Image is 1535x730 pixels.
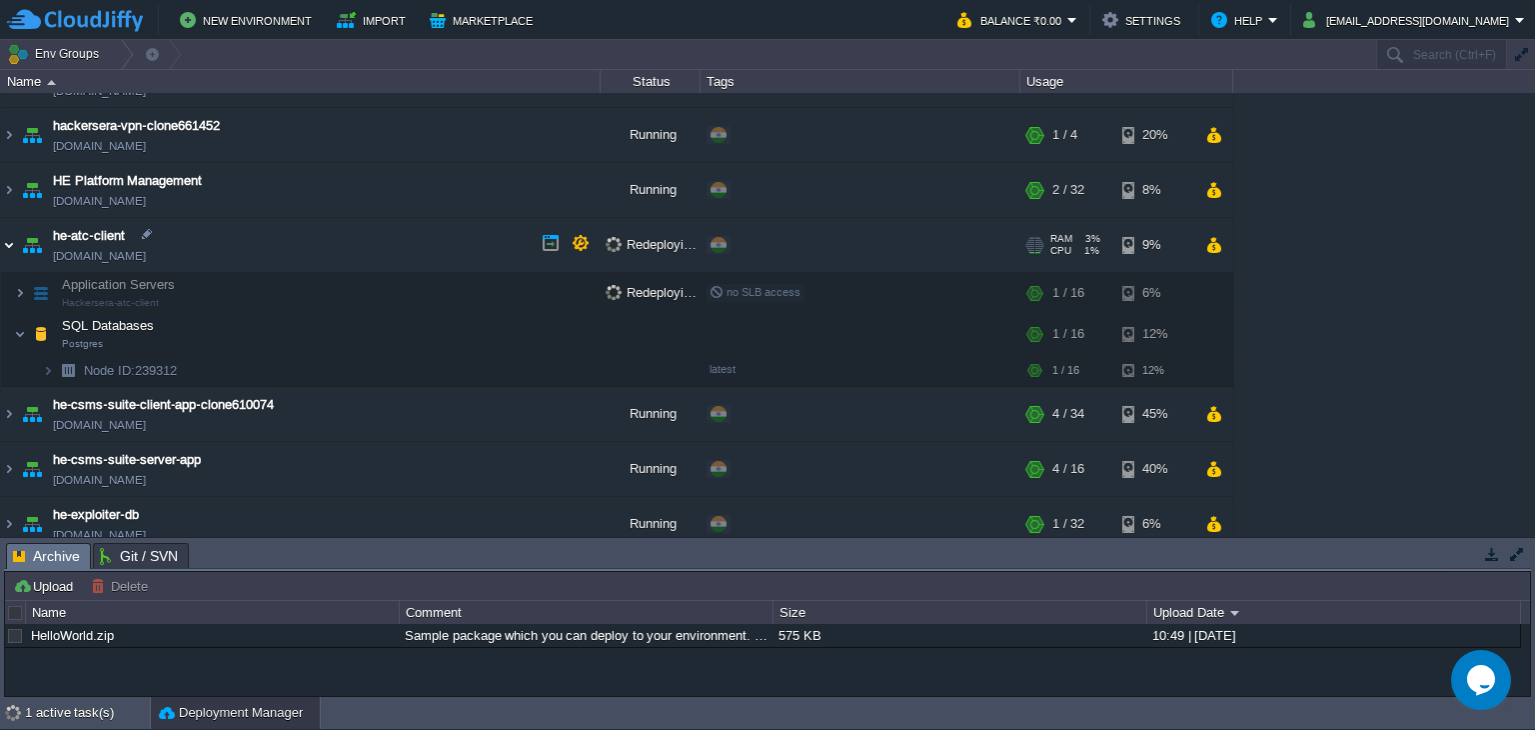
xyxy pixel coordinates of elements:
div: 10:49 | [DATE] [1147,624,1519,647]
img: AMDAwAAAACH5BAEAAAAALAAAAAABAAEAAAICRAEAOw== [27,273,55,313]
div: Upload Date [1148,601,1520,624]
img: AMDAwAAAACH5BAEAAAAALAAAAAABAAEAAAICRAEAOw== [18,387,46,441]
span: [DOMAIN_NAME] [53,525,146,545]
button: Help [1211,8,1268,32]
img: AMDAwAAAACH5BAEAAAAALAAAAAABAAEAAAICRAEAOw== [42,355,54,386]
button: Import [337,8,412,32]
img: AMDAwAAAACH5BAEAAAAALAAAAAABAAEAAAICRAEAOw== [14,314,26,354]
div: 2 / 32 [1052,163,1084,217]
span: SQL Databases [60,317,157,334]
span: [DOMAIN_NAME] [53,415,146,435]
div: 6% [1122,273,1187,313]
a: hackersera-vpn-clone661452 [53,116,220,136]
img: AMDAwAAAACH5BAEAAAAALAAAAAABAAEAAAICRAEAOw== [14,273,26,313]
div: 9% [1122,218,1187,272]
div: 1 / 16 [1052,273,1084,313]
span: Hackersera-atc-client [62,297,159,309]
span: 239312 [82,362,180,379]
div: Name [2,70,600,93]
span: Node ID: [84,363,135,378]
div: 1 / 16 [1052,355,1079,386]
img: AMDAwAAAACH5BAEAAAAALAAAAAABAAEAAAICRAEAOw== [1,163,17,217]
div: 1 / 4 [1052,108,1077,162]
div: 575 KB [773,624,1145,647]
div: Name [27,601,399,624]
button: New Environment [180,8,318,32]
button: Upload [13,577,79,595]
div: 1 active task(s) [25,697,150,729]
a: he-csms-suite-client-app-clone610074 [53,395,274,415]
span: no SLB access [710,286,800,298]
span: Postgres [62,338,103,350]
div: Status [602,70,700,93]
img: AMDAwAAAACH5BAEAAAAALAAAAAABAAEAAAICRAEAOw== [18,218,46,272]
div: 40% [1122,442,1187,496]
span: 1% [1079,245,1099,257]
span: RAM [1050,233,1072,245]
a: SQL DatabasesPostgres [60,318,157,333]
div: Tags [702,70,1019,93]
div: 1 / 16 [1052,314,1084,354]
span: Archive [13,544,80,569]
div: Size [774,601,1146,624]
img: AMDAwAAAACH5BAEAAAAALAAAAAABAAEAAAICRAEAOw== [18,442,46,496]
iframe: chat widget [1451,650,1515,710]
div: 4 / 34 [1052,387,1084,441]
img: AMDAwAAAACH5BAEAAAAALAAAAAABAAEAAAICRAEAOw== [1,108,17,162]
img: AMDAwAAAACH5BAEAAAAALAAAAAABAAEAAAICRAEAOw== [1,387,17,441]
div: 1 / 32 [1052,497,1084,551]
div: Sample package which you can deploy to your environment. Feel free to delete and upload a package... [400,624,771,647]
div: Running [601,108,701,162]
span: 3% [1080,233,1100,245]
img: AMDAwAAAACH5BAEAAAAALAAAAAABAAEAAAICRAEAOw== [18,497,46,551]
span: [DOMAIN_NAME] [53,470,146,490]
span: [DOMAIN_NAME] [53,136,146,156]
div: Running [601,497,701,551]
div: 6% [1122,497,1187,551]
a: he-atc-client [53,226,125,246]
div: 20% [1122,108,1187,162]
div: Usage [1021,70,1232,93]
img: AMDAwAAAACH5BAEAAAAALAAAAAABAAEAAAICRAEAOw== [54,355,82,386]
span: Git / SVN [100,544,178,568]
button: Deployment Manager [159,703,303,723]
a: HelloWorld.zip [31,628,114,643]
a: he-exploiter-db [53,505,139,525]
div: 45% [1122,387,1187,441]
img: AMDAwAAAACH5BAEAAAAALAAAAAABAAEAAAICRAEAOw== [1,442,17,496]
a: Application ServersHackersera-atc-client [60,277,178,292]
img: CloudJiffy [7,8,143,33]
div: Running [601,442,701,496]
button: Env Groups [7,40,106,68]
div: 12% [1122,355,1187,386]
a: HE Platform Management [53,171,202,191]
a: [DOMAIN_NAME] [53,191,146,211]
img: AMDAwAAAACH5BAEAAAAALAAAAAABAAEAAAICRAEAOw== [1,497,17,551]
div: 4 / 16 [1052,442,1084,496]
button: Marketplace [430,8,539,32]
button: [EMAIL_ADDRESS][DOMAIN_NAME] [1303,8,1515,32]
div: Comment [401,601,772,624]
div: 8% [1122,163,1187,217]
a: he-csms-suite-server-app [53,450,201,470]
span: CPU [1050,245,1071,257]
button: Balance ₹0.00 [957,8,1067,32]
span: Redeploying... [606,285,710,300]
a: Node ID:239312 [82,362,180,379]
div: Running [601,163,701,217]
span: Application Servers [60,276,178,293]
span: latest [710,363,736,375]
img: AMDAwAAAACH5BAEAAAAALAAAAAABAAEAAAICRAEAOw== [18,108,46,162]
a: [DOMAIN_NAME] [53,246,146,266]
img: AMDAwAAAACH5BAEAAAAALAAAAAABAAEAAAICRAEAOw== [18,163,46,217]
img: AMDAwAAAACH5BAEAAAAALAAAAAABAAEAAAICRAEAOw== [47,80,56,85]
div: 12% [1122,314,1187,354]
span: Redeploying... [606,237,710,252]
img: AMDAwAAAACH5BAEAAAAALAAAAAABAAEAAAICRAEAOw== [27,314,55,354]
img: AMDAwAAAACH5BAEAAAAALAAAAAABAAEAAAICRAEAOw== [1,218,17,272]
